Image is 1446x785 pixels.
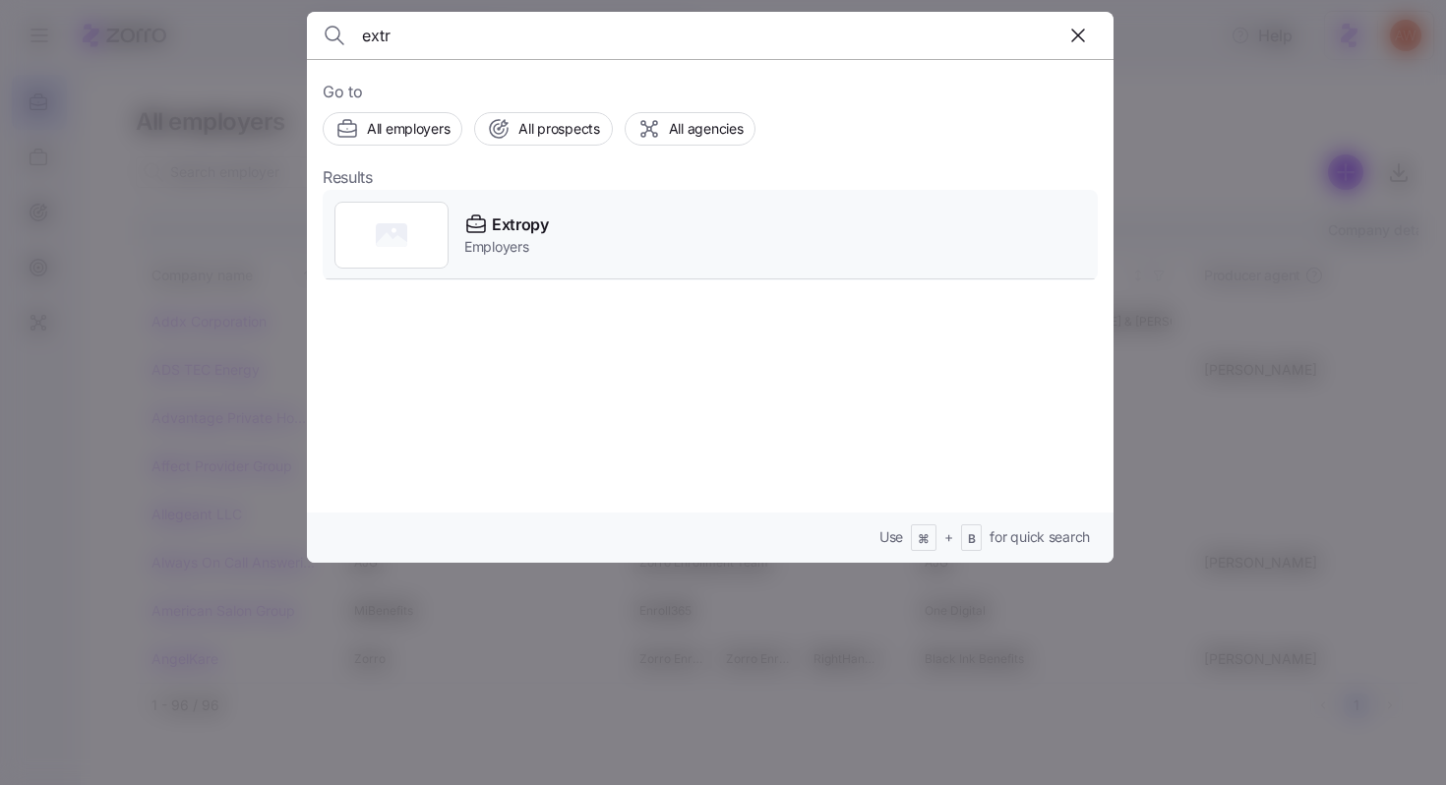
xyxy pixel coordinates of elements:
[367,119,450,139] span: All employers
[492,212,549,237] span: Extropy
[625,112,756,146] button: All agencies
[464,237,549,257] span: Employers
[518,119,599,139] span: All prospects
[323,112,462,146] button: All employers
[323,80,1098,104] span: Go to
[990,527,1090,547] span: for quick search
[669,119,744,139] span: All agencies
[944,527,953,547] span: +
[968,531,976,548] span: B
[323,165,373,190] span: Results
[474,112,612,146] button: All prospects
[918,531,930,548] span: ⌘
[879,527,903,547] span: Use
